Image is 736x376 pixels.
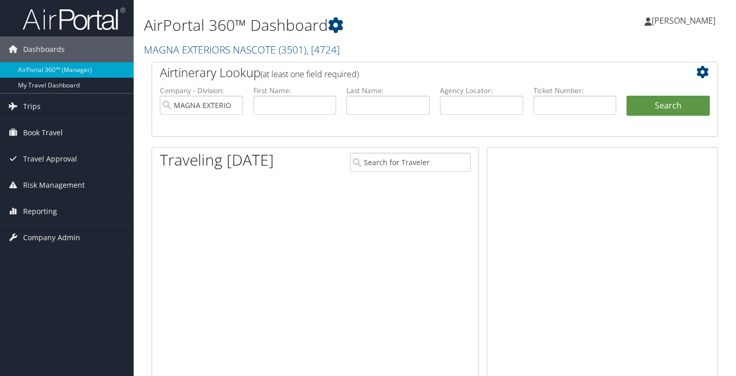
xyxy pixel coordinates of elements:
[346,85,430,96] label: Last Name:
[253,85,337,96] label: First Name:
[144,43,340,57] a: MAGNA EXTERIORS NASCOTE
[350,153,470,172] input: Search for Traveler
[160,149,274,171] h1: Traveling [DATE]
[23,120,63,146] span: Book Travel
[23,7,125,31] img: airportal-logo.png
[279,43,306,57] span: ( 3501 )
[533,85,617,96] label: Ticket Number:
[160,64,663,81] h2: Airtinerary Lookup
[144,14,532,36] h1: AirPortal 360™ Dashboard
[23,146,77,172] span: Travel Approval
[23,225,80,250] span: Company Admin
[23,199,57,224] span: Reporting
[23,172,85,198] span: Risk Management
[440,85,523,96] label: Agency Locator:
[261,68,359,80] span: (at least one field required)
[23,37,65,62] span: Dashboards
[645,5,726,36] a: [PERSON_NAME]
[627,96,710,116] button: Search
[306,43,340,57] span: , [ 4724 ]
[23,94,41,119] span: Trips
[160,85,243,96] label: Company - Division:
[652,15,715,26] span: [PERSON_NAME]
